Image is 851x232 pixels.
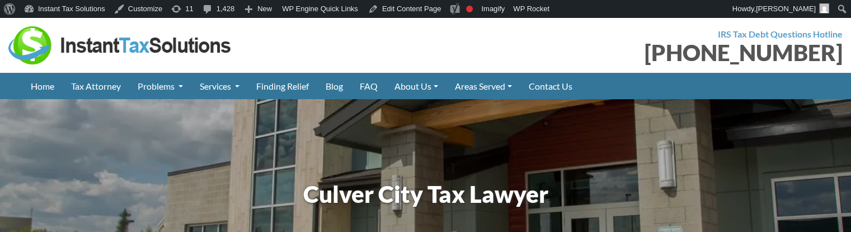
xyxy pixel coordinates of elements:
a: Contact Us [520,73,581,99]
span: [PERSON_NAME] [756,4,816,13]
div: Focus keyphrase not set [466,6,473,12]
a: FAQ [351,73,386,99]
img: Instant Tax Solutions Logo [8,26,232,64]
a: Home [22,73,63,99]
h1: Culver City Tax Lawyer [115,178,736,211]
a: Problems [129,73,191,99]
a: Finding Relief [248,73,317,99]
strong: IRS Tax Debt Questions Hotline [718,29,843,39]
div: [PHONE_NUMBER] [434,41,843,64]
a: Blog [317,73,351,99]
a: About Us [386,73,446,99]
a: Areas Served [446,73,520,99]
a: Instant Tax Solutions Logo [8,39,232,49]
a: Services [191,73,248,99]
a: Tax Attorney [63,73,129,99]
